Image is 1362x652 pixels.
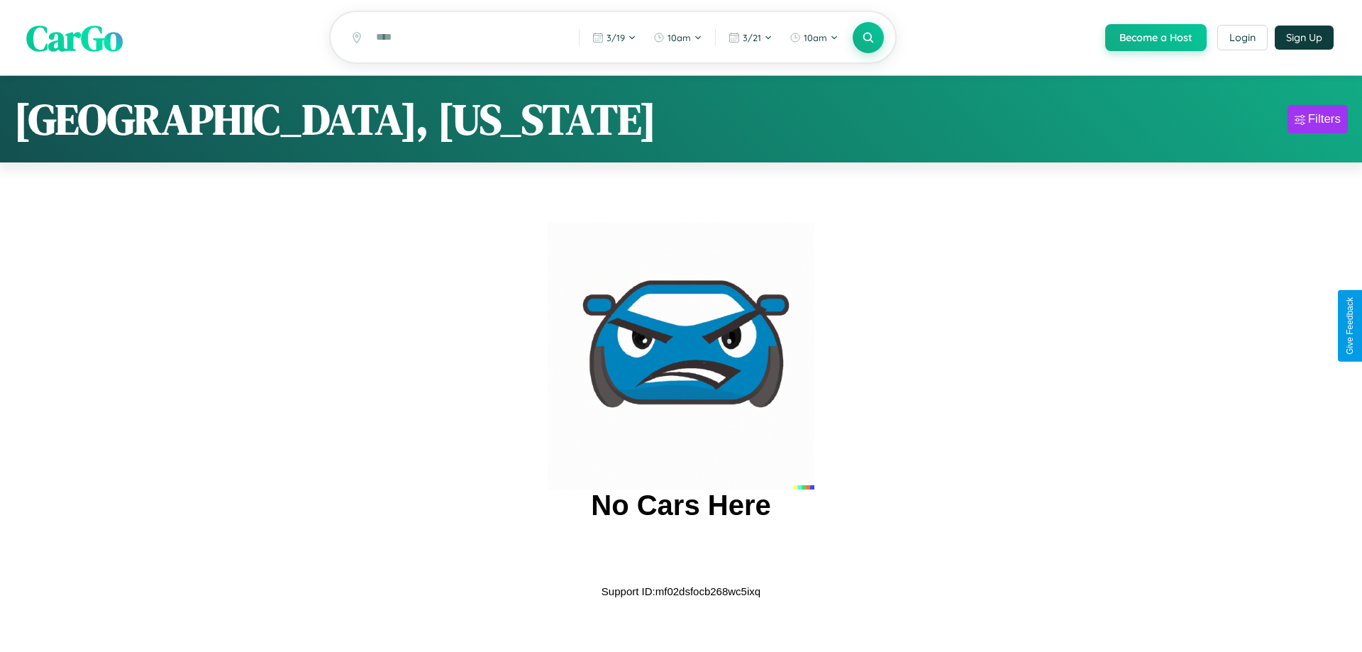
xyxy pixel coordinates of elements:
h2: No Cars Here [591,490,770,521]
button: 10am [782,26,846,49]
span: 10am [804,32,827,43]
button: Become a Host [1105,24,1207,51]
span: CarGo [26,13,123,62]
button: Sign Up [1275,26,1334,50]
p: Support ID: mf02dsfocb268wc5ixq [602,582,760,601]
button: Login [1217,25,1268,50]
span: 3 / 19 [607,32,625,43]
span: 10am [668,32,691,43]
div: Give Feedback [1345,297,1355,355]
div: Filters [1308,112,1341,126]
img: car [548,223,814,490]
button: 10am [646,26,709,49]
button: 3/19 [585,26,643,49]
span: 3 / 21 [743,32,761,43]
h1: [GEOGRAPHIC_DATA], [US_STATE] [14,90,656,148]
button: 3/21 [721,26,780,49]
button: Filters [1288,105,1348,133]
